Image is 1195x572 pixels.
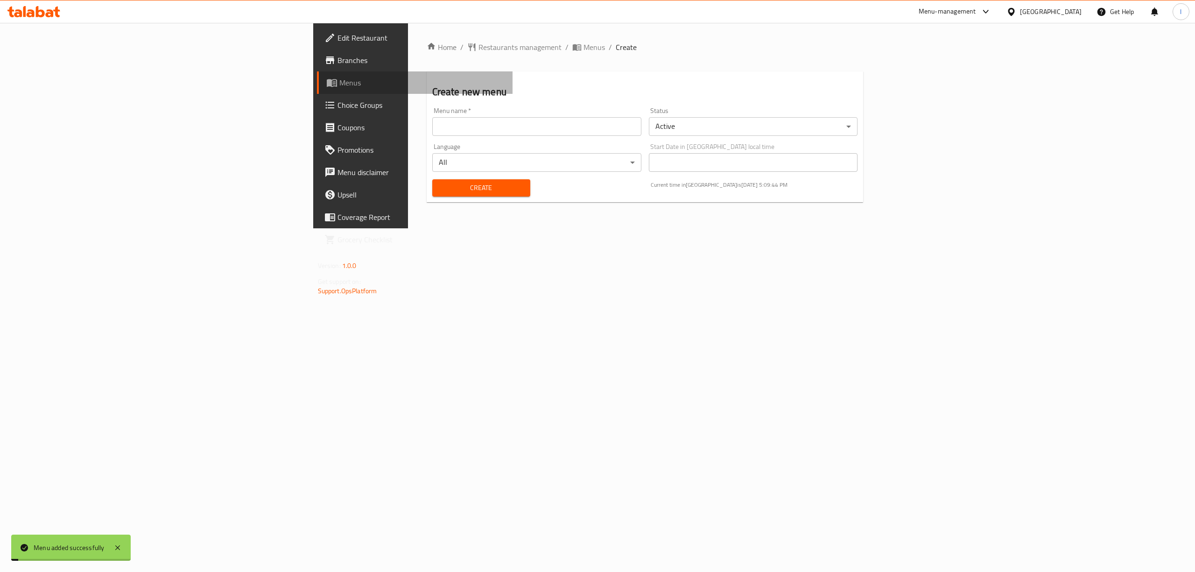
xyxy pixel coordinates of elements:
input: Please enter Menu name [432,117,641,136]
div: Active [649,117,858,136]
a: Menus [317,71,513,94]
span: Menu disclaimer [337,167,506,178]
a: Menu disclaimer [317,161,513,184]
p: Current time in [GEOGRAPHIC_DATA] is [DATE] 5:09:44 PM [651,181,858,189]
span: Create [440,182,523,194]
a: Support.OpsPlatform [318,285,377,297]
span: Promotions [337,144,506,155]
a: Coverage Report [317,206,513,228]
span: Version: [318,260,341,272]
span: l [1180,7,1181,17]
nav: breadcrumb [427,42,864,53]
span: Branches [337,55,506,66]
span: Restaurants management [478,42,562,53]
span: Get support on: [318,275,361,288]
div: Menu added successfully [34,543,105,553]
a: Promotions [317,139,513,161]
span: Choice Groups [337,99,506,111]
li: / [609,42,612,53]
span: Grocery Checklist [337,234,506,245]
a: Grocery Checklist [317,228,513,251]
span: Coupons [337,122,506,133]
span: Upsell [337,189,506,200]
a: Restaurants management [467,42,562,53]
span: 1.0.0 [342,260,357,272]
span: Menus [583,42,605,53]
h2: Create new menu [432,85,858,99]
a: Menus [572,42,605,53]
a: Edit Restaurant [317,27,513,49]
span: Edit Restaurant [337,32,506,43]
div: Menu-management [919,6,976,17]
li: / [565,42,569,53]
span: Create [616,42,637,53]
a: Coupons [317,116,513,139]
button: Create [432,179,530,197]
a: Upsell [317,184,513,206]
a: Branches [317,49,513,71]
span: Coverage Report [337,212,506,223]
div: [GEOGRAPHIC_DATA] [1020,7,1082,17]
span: Menus [339,77,506,88]
div: All [432,153,641,172]
a: Choice Groups [317,94,513,116]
